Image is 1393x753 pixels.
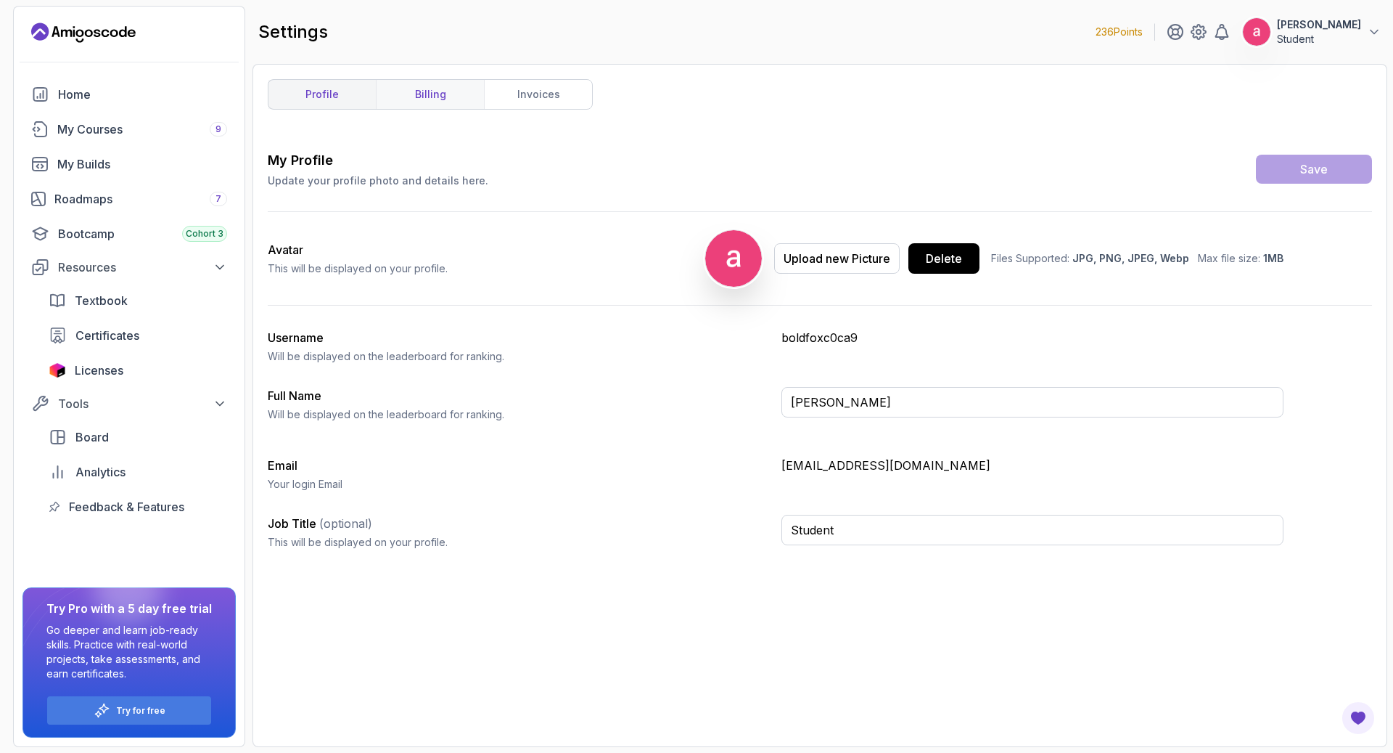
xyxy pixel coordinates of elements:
p: This will be displayed on your profile. [268,261,448,276]
label: Full Name [268,388,321,403]
div: Home [58,86,227,103]
div: Delete [926,250,962,267]
input: Enter your full name [781,387,1283,418]
p: [PERSON_NAME] [1277,17,1361,32]
div: My Courses [57,121,227,138]
button: Delete [908,243,979,274]
a: courses [22,115,236,144]
span: Board [75,428,109,446]
div: Bootcamp [58,225,227,243]
button: Upload new Picture [774,243,900,274]
button: user profile image[PERSON_NAME]Student [1242,17,1381,46]
p: Your login Email [268,477,770,492]
span: Cohort 3 [186,228,223,240]
p: [EMAIL_ADDRESS][DOMAIN_NAME] [781,457,1283,474]
img: user profile image [1243,18,1270,46]
div: My Builds [57,155,227,173]
span: Analytics [75,463,126,481]
p: Update your profile photo and details here. [268,174,488,188]
span: Feedback & Features [69,498,184,516]
p: Will be displayed on the leaderboard for ranking. [268,407,770,422]
a: billing [376,80,484,109]
label: Job Title [268,516,372,531]
span: Certificates [75,327,139,344]
h3: My Profile [268,150,488,171]
a: licenses [40,356,236,385]
p: boldfoxc0ca9 [781,329,1283,346]
button: Resources [22,254,236,280]
button: Save [1256,155,1372,184]
img: user profile image [705,230,762,287]
span: Textbook [75,292,128,309]
button: Try for free [46,696,212,725]
a: textbook [40,286,236,315]
div: Resources [58,259,227,276]
span: 1MB [1263,252,1283,264]
a: profile [268,80,376,109]
label: Username [268,330,324,345]
h3: Email [268,457,770,474]
p: Will be displayed on the leaderboard for ranking. [268,349,770,364]
p: 236 Points [1096,25,1143,39]
span: 9 [215,123,221,135]
div: Upload new Picture [784,250,890,267]
div: Save [1300,160,1328,178]
a: board [40,423,236,452]
h2: Avatar [268,241,448,259]
h2: settings [258,20,328,44]
a: Landing page [31,21,136,44]
p: Student [1277,32,1361,46]
p: Files Supported: Max file size: [991,251,1283,266]
a: roadmaps [22,184,236,213]
div: Tools [58,395,227,412]
img: jetbrains icon [49,363,66,378]
a: home [22,80,236,109]
a: bootcamp [22,219,236,248]
p: This will be displayed on your profile. [268,535,770,550]
span: 7 [215,193,221,205]
span: (optional) [319,516,372,531]
span: JPG, PNG, JPEG, Webp [1072,252,1189,264]
input: Enter your job [781,515,1283,545]
div: Roadmaps [54,190,227,208]
a: feedback [40,492,236,521]
p: Go deeper and learn job-ready skills. Practice with real-world projects, take assessments, and ea... [46,623,212,681]
a: builds [22,150,236,179]
button: Tools [22,391,236,417]
span: Licenses [75,362,123,379]
a: certificates [40,321,236,350]
a: analytics [40,457,236,487]
a: Try for free [116,705,165,717]
button: Open Feedback Button [1341,701,1376,736]
a: invoices [484,80,592,109]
